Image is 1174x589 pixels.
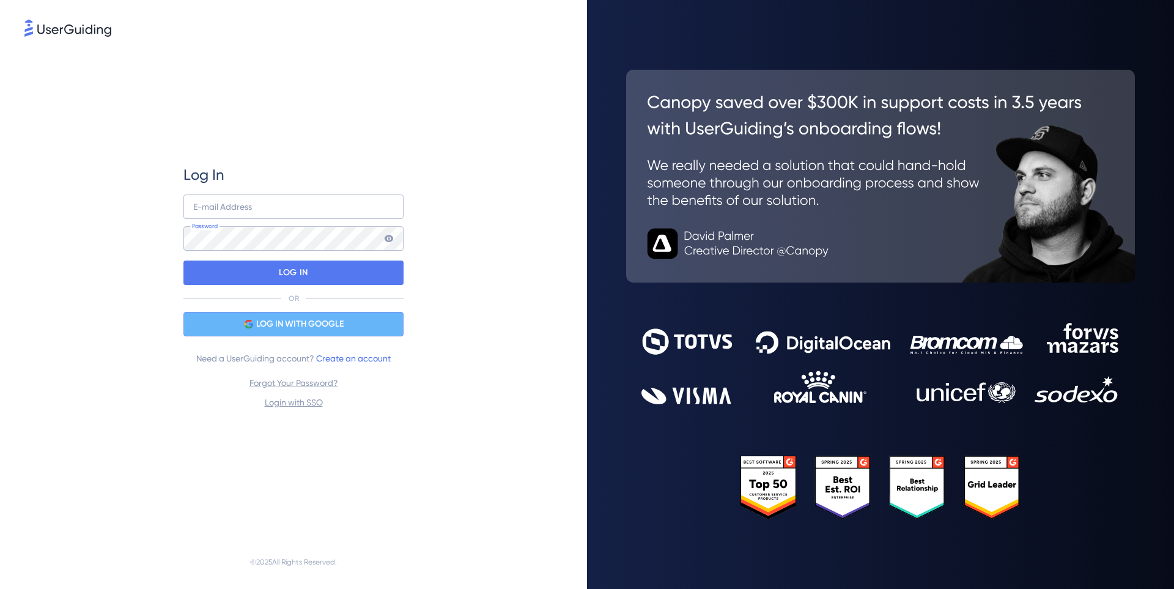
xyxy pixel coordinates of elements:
span: Need a UserGuiding account? [196,351,391,366]
a: Forgot Your Password? [249,378,338,388]
img: 25303e33045975176eb484905ab012ff.svg [740,456,1021,520]
input: example@company.com [183,194,404,219]
a: Login with SSO [265,398,323,407]
p: LOG IN [279,263,308,283]
span: © 2025 All Rights Reserved. [250,555,337,569]
p: OR [289,294,299,303]
a: Create an account [316,354,391,363]
span: LOG IN WITH GOOGLE [256,317,344,332]
img: 8faab4ba6bc7696a72372aa768b0286c.svg [24,20,111,37]
img: 26c0aa7c25a843aed4baddd2b5e0fa68.svg [626,70,1135,283]
img: 9302ce2ac39453076f5bc0f2f2ca889b.svg [641,323,1120,404]
span: Log In [183,165,224,185]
